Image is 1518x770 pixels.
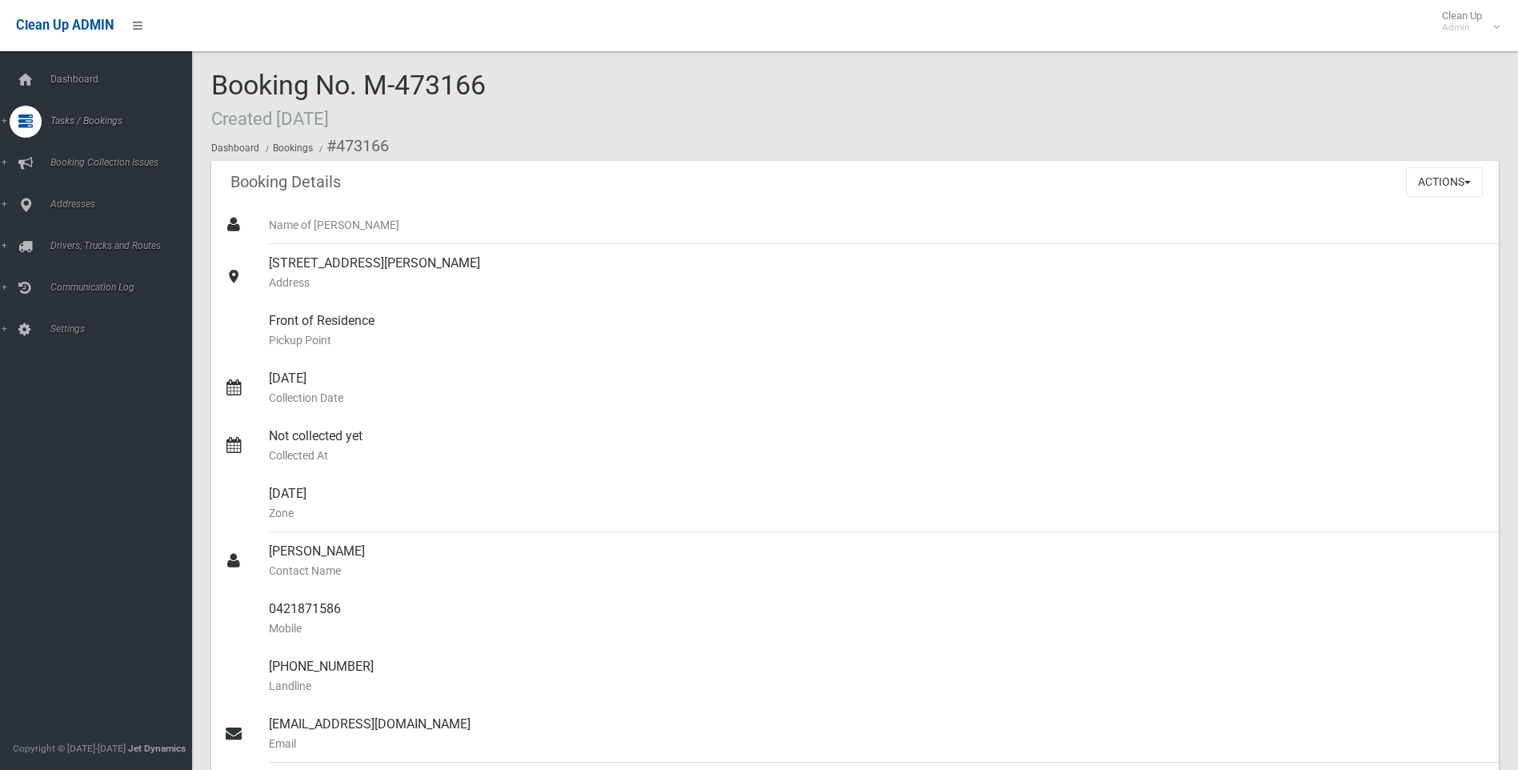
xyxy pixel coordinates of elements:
[269,302,1486,359] div: Front of Residence
[211,142,259,154] a: Dashboard
[269,475,1486,532] div: [DATE]
[269,215,1486,235] small: Name of [PERSON_NAME]
[269,244,1486,302] div: [STREET_ADDRESS][PERSON_NAME]
[46,115,204,126] span: Tasks / Bookings
[269,648,1486,705] div: [PHONE_NUMBER]
[46,157,204,168] span: Booking Collection Issues
[46,74,204,85] span: Dashboard
[269,388,1486,407] small: Collection Date
[273,142,313,154] a: Bookings
[269,417,1486,475] div: Not collected yet
[211,108,329,129] small: Created [DATE]
[269,273,1486,292] small: Address
[211,69,486,131] span: Booking No. M-473166
[13,743,126,754] span: Copyright © [DATE]-[DATE]
[269,331,1486,350] small: Pickup Point
[46,282,204,293] span: Communication Log
[1442,22,1482,34] small: Admin
[269,561,1486,580] small: Contact Name
[1434,10,1498,34] span: Clean Up
[269,532,1486,590] div: [PERSON_NAME]
[315,131,389,161] li: #473166
[46,323,204,335] span: Settings
[269,705,1486,763] div: [EMAIL_ADDRESS][DOMAIN_NAME]
[269,446,1486,465] small: Collected At
[46,199,204,210] span: Addresses
[1406,167,1483,197] button: Actions
[269,359,1486,417] div: [DATE]
[269,676,1486,696] small: Landline
[269,503,1486,523] small: Zone
[269,590,1486,648] div: 0421871586
[16,18,114,33] span: Clean Up ADMIN
[211,705,1499,763] a: [EMAIL_ADDRESS][DOMAIN_NAME]Email
[211,166,360,198] header: Booking Details
[46,240,204,251] span: Drivers, Trucks and Routes
[269,619,1486,638] small: Mobile
[128,743,186,754] strong: Jet Dynamics
[269,734,1486,753] small: Email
